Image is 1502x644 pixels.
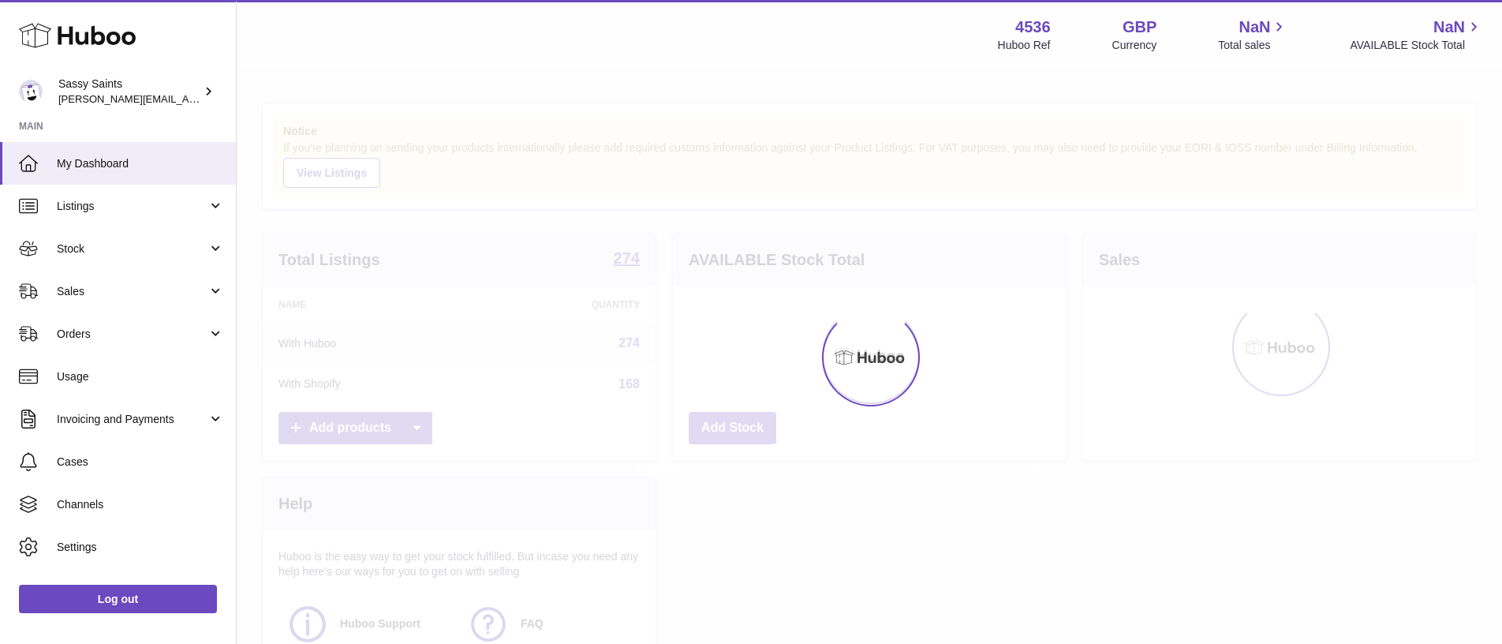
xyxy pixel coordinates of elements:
[57,369,224,384] span: Usage
[57,540,224,555] span: Settings
[1433,17,1465,38] span: NaN
[998,38,1051,53] div: Huboo Ref
[57,156,224,171] span: My Dashboard
[57,497,224,512] span: Channels
[58,77,200,107] div: Sassy Saints
[1218,17,1288,53] a: NaN Total sales
[1350,38,1483,53] span: AVAILABLE Stock Total
[57,455,224,470] span: Cases
[57,284,207,299] span: Sales
[1239,17,1270,38] span: NaN
[57,327,207,342] span: Orders
[1015,17,1051,38] strong: 4536
[19,585,217,613] a: Log out
[19,80,43,103] img: ramey@sassysaints.com
[57,241,207,256] span: Stock
[1350,17,1483,53] a: NaN AVAILABLE Stock Total
[1123,17,1156,38] strong: GBP
[1218,38,1288,53] span: Total sales
[57,412,207,427] span: Invoicing and Payments
[1112,38,1157,53] div: Currency
[58,92,316,105] span: [PERSON_NAME][EMAIL_ADDRESS][DOMAIN_NAME]
[57,199,207,214] span: Listings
